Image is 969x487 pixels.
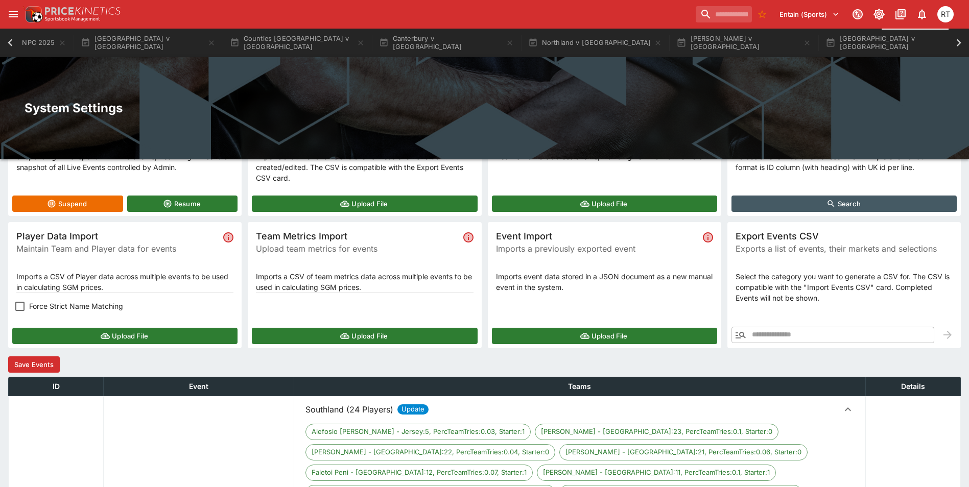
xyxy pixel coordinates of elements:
th: Teams [294,377,865,396]
button: Upload File [492,196,717,212]
th: Event [104,377,294,396]
img: PriceKinetics [45,7,121,15]
button: Connected to PK [848,5,867,23]
span: Force Strict Name Matching [29,301,123,311]
p: Imports a CSV of Player data across multiple events to be used in calculating SGM prices. [16,271,233,293]
span: Export Events CSV [736,230,953,242]
button: Counties [GEOGRAPHIC_DATA] v [GEOGRAPHIC_DATA] [224,29,371,57]
p: Select the category you want to generate a CSV for. The CSV is compatible with the "Import Events... [736,271,953,303]
h2: System Settings [25,100,944,116]
span: [PERSON_NAME] - [GEOGRAPHIC_DATA]:23, PercTeamTries:0.1, Starter:0 [535,427,778,437]
button: [GEOGRAPHIC_DATA] v [GEOGRAPHIC_DATA] [75,29,222,57]
th: ID [9,377,104,396]
span: Team Metrics Import [256,230,459,242]
span: Player Data Import [16,230,219,242]
span: [PERSON_NAME] - [GEOGRAPHIC_DATA]:11, PercTeamTries:0.1, Starter:1 [537,468,775,478]
span: Alefosio [PERSON_NAME] - Jersey:5, PercTeamTries:0.03, Starter:1 [306,427,530,437]
div: Richard Tatton [937,6,954,22]
button: [GEOGRAPHIC_DATA] v [GEOGRAPHIC_DATA] [819,29,966,57]
button: Search [731,196,957,212]
button: Upload File [252,328,477,344]
p: Imports a CSV of team metrics data across multiple events to be used in calculating SGM prices. [256,271,473,293]
button: Resume [127,196,238,212]
button: No Bookmarks [754,6,770,22]
p: Southland (24 Players) [305,403,393,416]
img: PriceKinetics Logo [22,4,43,25]
p: Suspending will suspend ALL Live events, Resuming will send a snapshot of all Live Events control... [16,151,233,173]
button: Upload File [12,328,238,344]
input: search [696,6,752,22]
span: Faletoi Peni - [GEOGRAPHIC_DATA]:12, PercTeamTries:0.07, Starter:1 [306,468,532,478]
th: Details [865,377,960,396]
span: Exports a list of events, their markets and selections [736,242,953,255]
button: Select Tenant [773,6,845,22]
span: Imports a previously exported event [496,242,699,255]
p: Imports a CSV of events and allows these events to be created/edited. The CSV is compatible with ... [256,151,473,183]
button: Upload File [492,328,717,344]
span: Upload team metrics for events [256,242,459,255]
button: Suspend [12,196,123,212]
button: Upload File [252,196,477,212]
span: Maintain Team and Player data for events [16,242,219,255]
button: Northland v [GEOGRAPHIC_DATA] [522,29,669,57]
p: Forces all event data to be resent for multiple events. CSV format is ID column (with heading) wi... [736,151,953,173]
button: Save Events [8,356,60,373]
span: Event Import [496,230,699,242]
button: Southland (24 Players) Update [297,399,862,420]
button: Canterbury v [GEOGRAPHIC_DATA] [373,29,520,57]
span: Update [397,404,429,415]
p: Imports event data stored in a JSON document as a new manual event in the system. [496,271,713,293]
span: [PERSON_NAME] - [GEOGRAPHIC_DATA]:22, PercTeamTries:0.04, Starter:0 [306,447,555,457]
button: Toggle light/dark mode [870,5,888,23]
img: Sportsbook Management [45,17,100,21]
button: [PERSON_NAME] v [GEOGRAPHIC_DATA] [670,29,817,57]
button: Notifications [913,5,931,23]
button: Documentation [891,5,910,23]
span: [PERSON_NAME] - [GEOGRAPHIC_DATA]:21, PercTeamTries:0.06, Starter:0 [560,447,807,457]
button: Richard Tatton [934,3,957,26]
button: open drawer [4,5,22,23]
